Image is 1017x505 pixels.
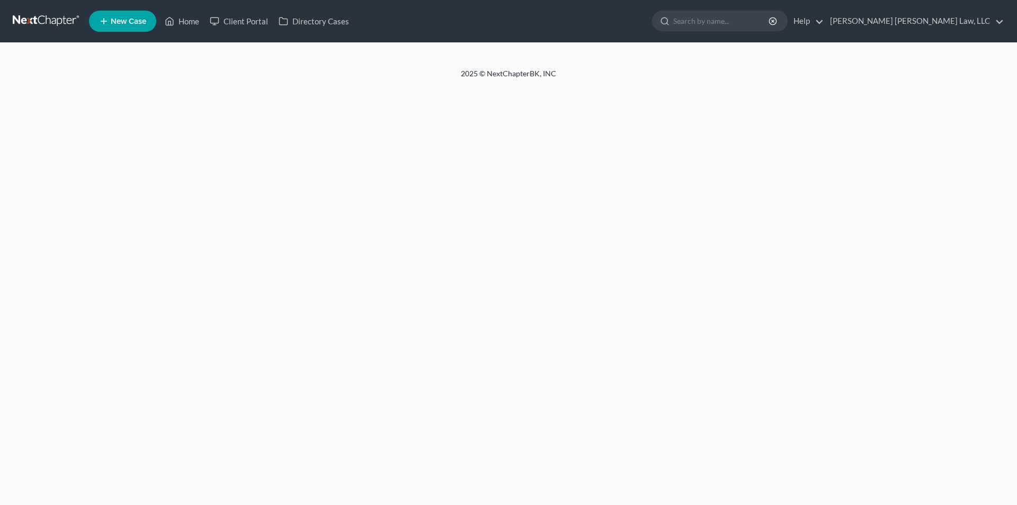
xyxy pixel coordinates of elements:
[273,12,354,31] a: Directory Cases
[673,11,770,31] input: Search by name...
[204,12,273,31] a: Client Portal
[825,12,1004,31] a: [PERSON_NAME] [PERSON_NAME] Law, LLC
[788,12,824,31] a: Help
[111,17,146,25] span: New Case
[207,68,810,87] div: 2025 © NextChapterBK, INC
[159,12,204,31] a: Home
